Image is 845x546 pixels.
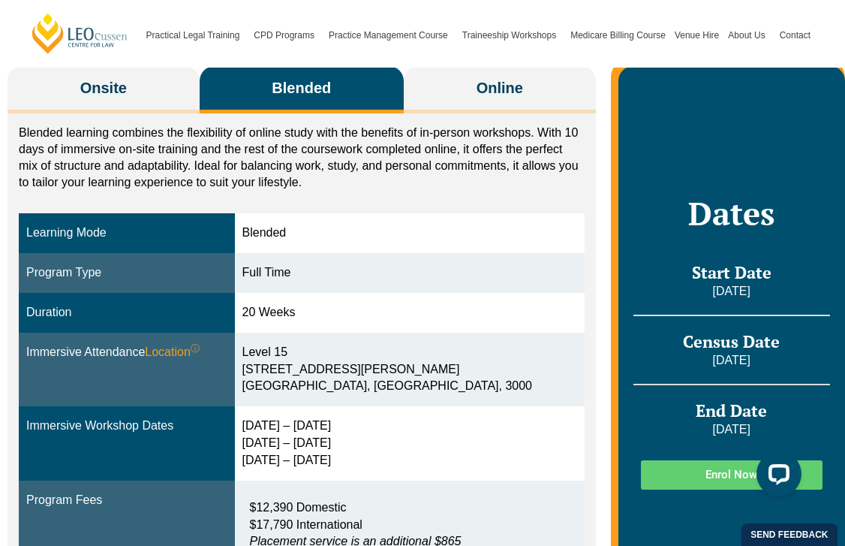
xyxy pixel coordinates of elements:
[324,3,458,68] a: Practice Management Course
[775,3,815,68] a: Contact
[26,492,227,509] div: Program Fees
[142,3,250,68] a: Practical Legal Training
[242,344,577,396] div: Level 15 [STREET_ADDRESS][PERSON_NAME] [GEOGRAPHIC_DATA], [GEOGRAPHIC_DATA], 3000
[633,352,830,369] p: [DATE]
[30,12,130,55] a: [PERSON_NAME] Centre for Law
[249,3,324,68] a: CPD Programs
[80,77,127,98] span: Onsite
[242,418,577,469] div: [DATE] – [DATE] [DATE] – [DATE] [DATE] – [DATE]
[692,261,771,283] span: Start Date
[670,3,723,68] a: Venue Hire
[633,283,830,300] p: [DATE]
[242,304,577,321] div: 20 Weeks
[26,264,227,282] div: Program Type
[723,3,774,68] a: About Us
[26,225,227,242] div: Learning Mode
[26,344,227,361] div: Immersive Attendance
[145,344,200,361] span: Location
[705,469,757,481] span: Enrol Now
[250,518,362,531] span: $17,790 International
[26,418,227,435] div: Immersive Workshop Dates
[242,264,577,282] div: Full Time
[272,77,331,98] span: Blended
[26,304,227,321] div: Duration
[458,3,566,68] a: Traineeship Workshops
[633,195,830,232] h2: Dates
[19,125,585,191] p: Blended learning combines the flexibility of online study with the benefits of in-person workshop...
[250,501,347,514] span: $12,390 Domestic
[641,460,822,490] a: Enrol Now
[566,3,670,68] a: Medicare Billing Course
[683,330,780,352] span: Census Date
[633,421,830,438] p: [DATE]
[696,400,767,421] span: End Date
[191,343,200,354] sup: ⓘ
[242,225,577,242] div: Blended
[477,77,523,98] span: Online
[744,445,807,508] iframe: LiveChat chat widget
